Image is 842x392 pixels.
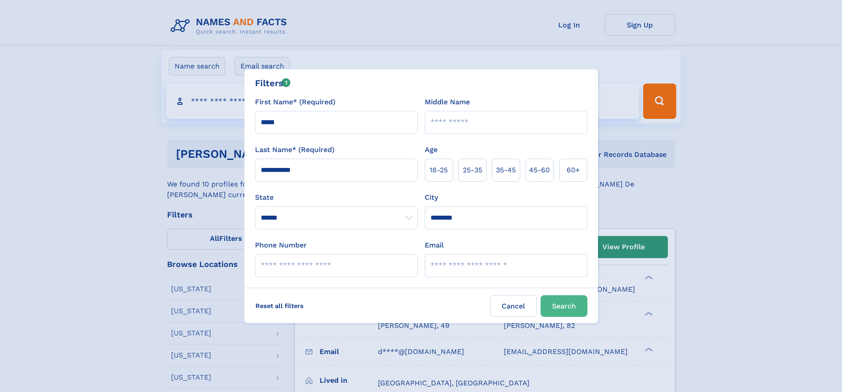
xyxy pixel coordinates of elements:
[255,145,335,155] label: Last Name* (Required)
[250,295,309,316] label: Reset all filters
[255,192,418,203] label: State
[255,97,335,107] label: First Name* (Required)
[425,240,444,251] label: Email
[541,295,587,317] button: Search
[529,165,550,175] span: 45‑60
[425,97,470,107] label: Middle Name
[490,295,537,317] label: Cancel
[425,145,438,155] label: Age
[463,165,482,175] span: 25‑35
[567,165,580,175] span: 60+
[255,240,307,251] label: Phone Number
[430,165,448,175] span: 18‑25
[496,165,516,175] span: 35‑45
[425,192,438,203] label: City
[255,76,291,90] div: Filters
